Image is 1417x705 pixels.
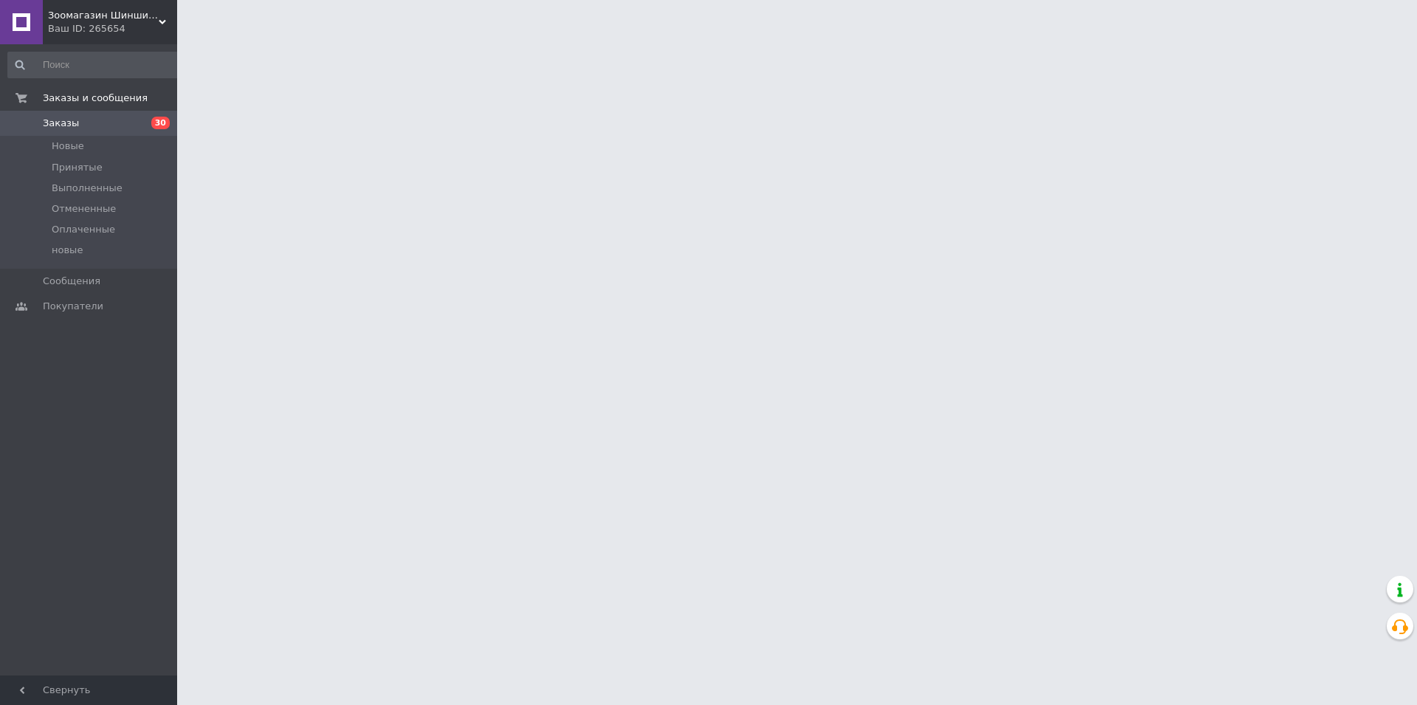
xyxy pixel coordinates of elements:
div: Ваш ID: 265654 [48,22,177,35]
span: новые [52,244,83,257]
span: Принятые [52,161,103,174]
span: Заказы [43,117,79,130]
span: 30 [151,117,170,129]
span: Заказы и сообщения [43,92,148,105]
span: Выполненные [52,182,123,195]
input: Поиск [7,52,182,78]
span: Сообщения [43,275,100,288]
span: Отмененные [52,202,116,216]
span: Зоомагазин Шиншилка - Дискаунтер зоотоваров.Корма для кошек и собак. Ветеринарная аптека [48,9,159,22]
span: Оплаченные [52,223,115,236]
span: Новые [52,140,84,153]
span: Покупатели [43,300,103,313]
